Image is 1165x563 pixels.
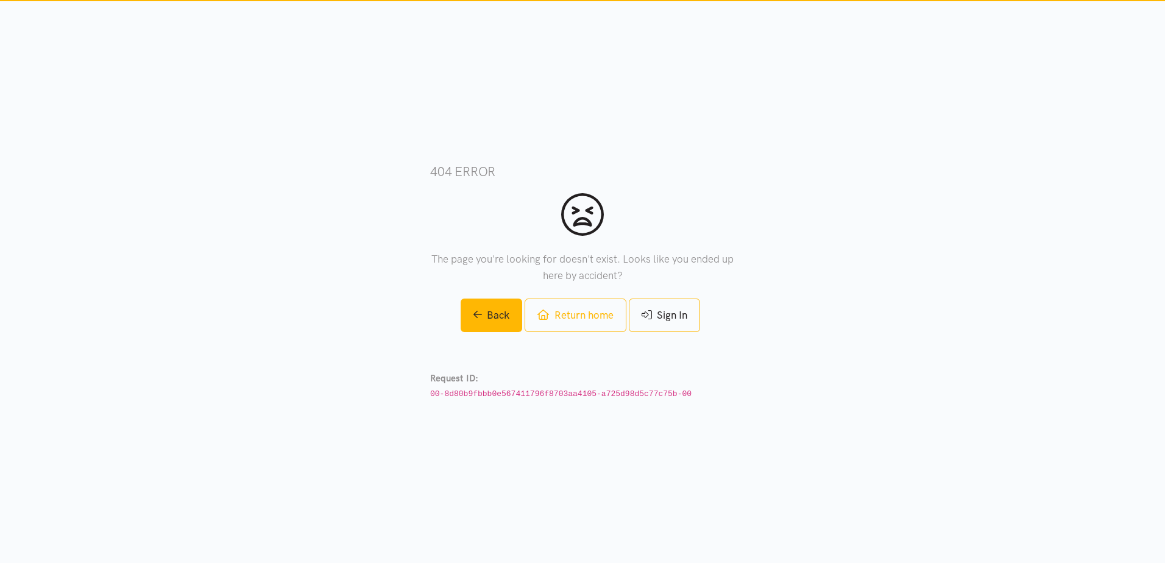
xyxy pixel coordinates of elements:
p: The page you're looking for doesn't exist. Looks like you ended up here by accident? [430,251,735,284]
a: Back [461,299,523,332]
strong: Request ID: [430,373,478,384]
a: Sign In [629,299,700,332]
h3: 404 error [430,163,735,180]
code: 00-8d80b9fbbb0e567411796f8703aa4105-a725d98d5c77c75b-00 [430,389,692,398]
a: Return home [525,299,626,332]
